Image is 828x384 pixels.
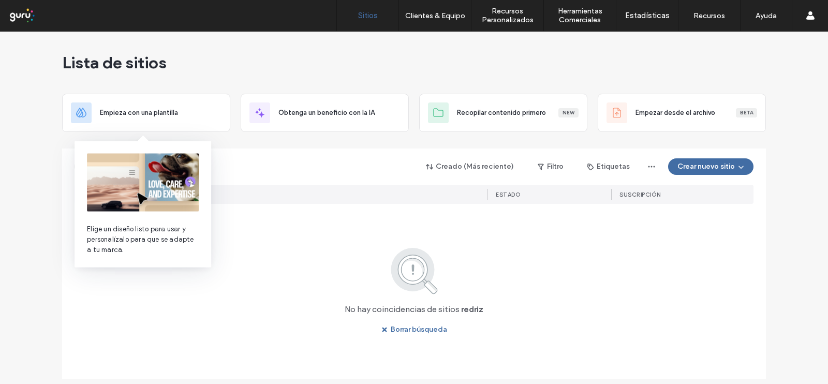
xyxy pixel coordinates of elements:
[405,11,465,20] label: Clientes & Equipo
[377,246,452,296] img: search.svg
[457,108,546,118] span: Recopilar contenido primero
[496,191,521,198] span: ESTADO
[598,94,766,132] div: Empezar desde el archivoBeta
[419,94,587,132] div: Recopilar contenido primeroNew
[62,52,167,73] span: Lista de sitios
[372,321,456,338] button: Borrar búsqueda
[62,94,230,132] div: Empieza con una plantilla
[417,158,523,175] button: Creado (Más reciente)
[736,108,757,117] div: Beta
[461,304,483,315] span: redriz
[619,191,661,198] span: Suscripción
[527,158,574,175] button: Filtro
[241,94,409,132] div: Obtenga un beneficio con la IA
[358,11,378,20] label: Sitios
[100,108,178,118] span: Empieza con una plantilla
[471,7,543,24] label: Recursos Personalizados
[635,108,715,118] span: Empezar desde el archivo
[558,108,579,117] div: New
[345,304,460,315] span: No hay coincidencias de sitios
[87,154,199,212] img: from-template.png
[278,108,375,118] span: Obtenga un beneficio con la IA
[87,224,199,255] span: Elige un diseño listo para usar y personalízalo para que se adapte a tu marca.
[668,158,753,175] button: Crear nuevo sitio
[693,11,725,20] label: Recursos
[544,7,616,24] label: Herramientas Comerciales
[625,11,670,20] label: Estadísticas
[756,11,777,20] label: Ayuda
[578,158,639,175] button: Etiquetas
